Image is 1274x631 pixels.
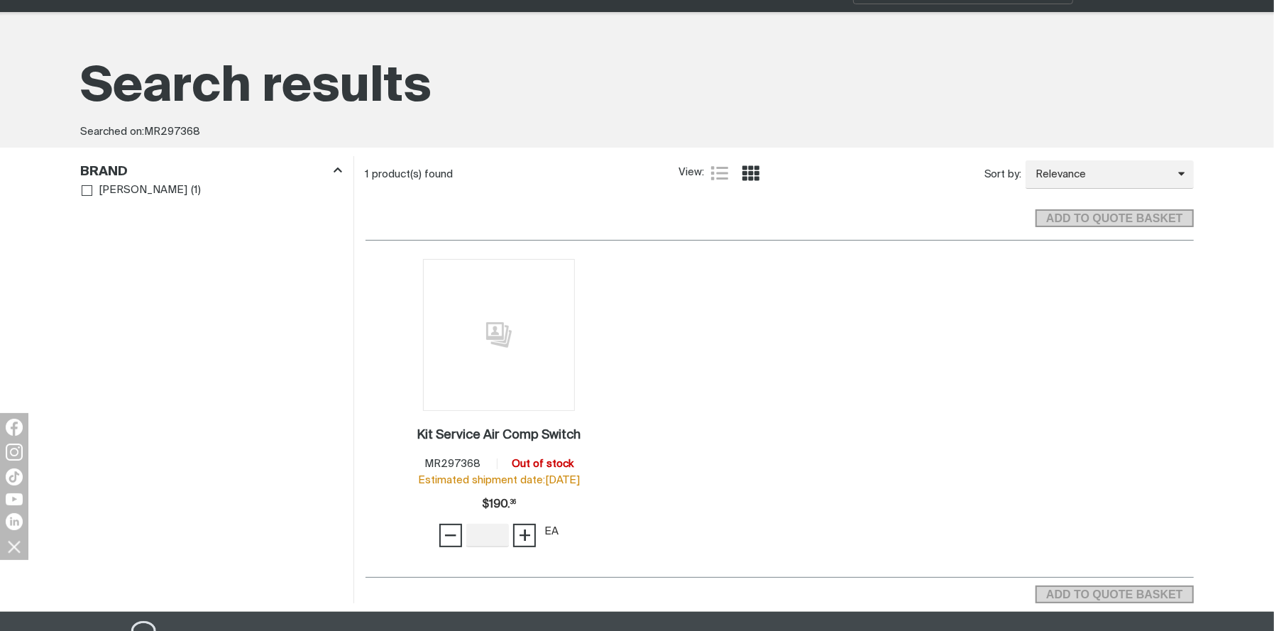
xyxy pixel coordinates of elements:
[1036,586,1193,604] button: Add selected products to the shopping cart
[145,126,201,137] span: MR297368
[711,165,728,182] a: List view
[81,162,342,181] div: Brand
[518,523,532,547] span: +
[544,524,559,540] div: EA
[81,56,1194,119] h1: Search results
[1026,167,1178,183] span: Relevance
[1037,209,1192,228] span: ADD TO QUOTE BASKET
[6,493,23,505] img: YouTube
[6,444,23,461] img: Instagram
[424,459,481,469] span: MR297368
[417,429,581,441] h2: Kit Service Air Comp Switch
[6,513,23,530] img: LinkedIn
[366,168,679,182] div: 1
[366,156,1194,192] section: Product list controls
[679,165,704,181] span: View:
[482,490,516,519] span: $190.
[1037,586,1192,604] span: ADD TO QUOTE BASKET
[417,427,581,444] a: Kit Service Air Comp Switch
[99,182,187,199] span: [PERSON_NAME]
[984,167,1022,183] span: Sort by:
[1036,581,1193,604] section: Add to cart control
[6,419,23,436] img: Facebook
[373,169,454,180] span: product(s) found
[444,523,458,547] span: −
[418,475,580,485] span: Estimated shipment date: [DATE]
[81,164,128,180] h3: Brand
[423,259,575,411] img: No image for this product
[82,181,188,200] a: [PERSON_NAME]
[82,181,341,200] ul: Brand
[81,124,1194,141] div: Searched on:
[6,468,23,485] img: TikTok
[512,459,573,469] span: Out of stock
[2,534,26,559] img: hide socials
[510,500,516,505] sup: 36
[81,156,342,201] aside: Filters
[1036,209,1193,228] button: Add selected products to the shopping cart
[366,193,1194,232] section: Add to cart control
[482,490,516,519] div: Price
[191,182,201,199] span: ( 1 )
